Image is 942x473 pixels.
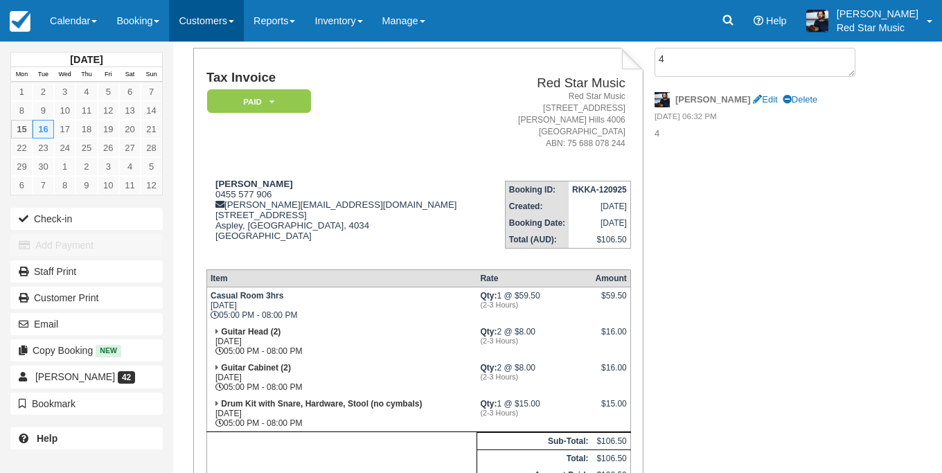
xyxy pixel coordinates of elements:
td: 2 @ $8.00 [477,359,592,395]
td: 2 @ $8.00 [477,323,592,359]
em: [DATE] 06:32 PM [655,111,869,126]
th: Thu [75,67,97,82]
a: 8 [11,101,33,120]
em: (2-3 Hours) [480,301,588,309]
td: [DATE] 05:00 PM - 08:00 PM [206,323,477,359]
th: Sun [141,67,162,82]
p: 4 [655,127,869,141]
a: 7 [141,82,162,101]
td: 1 @ $59.50 [477,287,592,323]
td: [DATE] [569,215,630,231]
p: Red Star Music [837,21,918,35]
a: 2 [75,157,97,176]
a: 27 [119,139,141,157]
td: $106.50 [592,449,630,467]
b: Help [37,433,57,444]
strong: Guitar Cabinet (2) [221,363,291,373]
a: 11 [75,101,97,120]
strong: [DATE] [70,54,103,65]
a: 12 [98,101,119,120]
h1: Tax Invoice [206,71,489,85]
a: 1 [54,157,75,176]
span: [PERSON_NAME] [35,371,115,382]
a: 1 [11,82,33,101]
th: Fri [98,67,119,82]
a: 28 [141,139,162,157]
th: Sub-Total: [477,432,592,449]
a: 12 [141,176,162,195]
a: 18 [75,120,97,139]
a: 6 [119,82,141,101]
em: (2-3 Hours) [480,373,588,381]
a: 29 [11,157,33,176]
a: Delete [783,94,817,105]
span: 42 [118,371,135,384]
a: 5 [141,157,162,176]
a: 2 [33,82,54,101]
th: Mon [11,67,33,82]
a: 4 [75,82,97,101]
a: 21 [141,120,162,139]
td: [DATE] 05:00 PM - 08:00 PM [206,287,477,323]
strong: [PERSON_NAME] [675,94,751,105]
div: $59.50 [595,291,626,312]
a: 5 [98,82,119,101]
a: 15 [11,120,33,139]
a: 14 [141,101,162,120]
td: $106.50 [592,432,630,449]
a: 25 [75,139,97,157]
a: 30 [33,157,54,176]
a: 10 [98,176,119,195]
th: Booking ID: [505,181,569,198]
button: Email [10,313,163,335]
strong: Qty [480,363,497,373]
em: (2-3 Hours) [480,409,588,417]
a: 24 [54,139,75,157]
strong: [PERSON_NAME] [215,179,293,189]
span: New [96,345,121,357]
a: 3 [98,157,119,176]
a: Staff Print [10,260,163,283]
a: 13 [119,101,141,120]
a: Help [10,427,163,449]
a: Edit [753,94,777,105]
th: Rate [477,269,592,287]
strong: Guitar Head (2) [221,327,281,337]
strong: Qty [480,399,497,409]
a: 20 [119,120,141,139]
strong: RKKA-120925 [572,185,627,195]
a: 26 [98,139,119,157]
a: Customer Print [10,287,163,309]
th: Tue [33,67,54,82]
strong: Qty [480,291,497,301]
button: Bookmark [10,393,163,415]
a: 17 [54,120,75,139]
th: Total: [477,449,592,467]
a: 10 [54,101,75,120]
td: [DATE] 05:00 PM - 08:00 PM [206,395,477,432]
a: Paid [206,89,306,114]
a: 3 [54,82,75,101]
button: Check-in [10,208,163,230]
div: $16.00 [595,327,626,348]
th: Booking Date: [505,215,569,231]
h2: Red Star Music [495,76,625,91]
td: [DATE] [569,198,630,215]
strong: Qty [480,327,497,337]
a: 19 [98,120,119,139]
div: $15.00 [595,399,626,420]
th: Sat [119,67,141,82]
a: 9 [33,101,54,120]
i: Help [754,16,763,26]
a: 4 [119,157,141,176]
button: Add Payment [10,234,163,256]
a: 7 [33,176,54,195]
strong: Drum Kit with Snare, Hardware, Stool (no cymbals) [221,399,422,409]
img: A1 [806,10,828,32]
a: 11 [119,176,141,195]
div: $16.00 [595,363,626,384]
p: [PERSON_NAME] [837,7,918,21]
em: Paid [207,89,311,114]
img: checkfront-main-nav-mini-logo.png [10,11,30,32]
td: $106.50 [569,231,630,249]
